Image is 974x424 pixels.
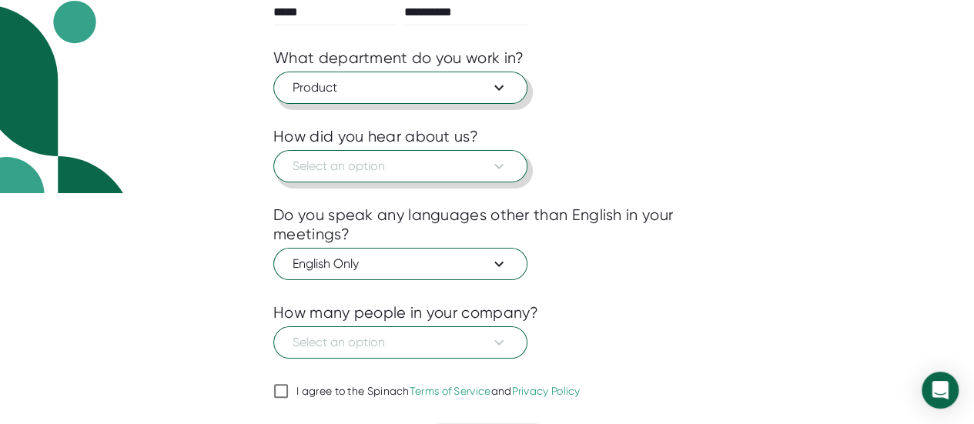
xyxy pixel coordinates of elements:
button: Select an option [273,326,527,359]
div: Do you speak any languages other than English in your meetings? [273,205,701,244]
span: Select an option [293,157,508,175]
div: What department do you work in? [273,48,524,68]
div: How many people in your company? [273,303,539,322]
a: Terms of Service [410,385,491,397]
span: Select an option [293,333,508,352]
div: I agree to the Spinach and [296,385,581,399]
button: English Only [273,248,527,280]
div: Open Intercom Messenger [922,372,959,409]
a: Privacy Policy [511,385,580,397]
span: English Only [293,255,508,273]
div: How did you hear about us? [273,127,478,146]
button: Select an option [273,150,527,182]
button: Product [273,72,527,104]
span: Product [293,78,508,97]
